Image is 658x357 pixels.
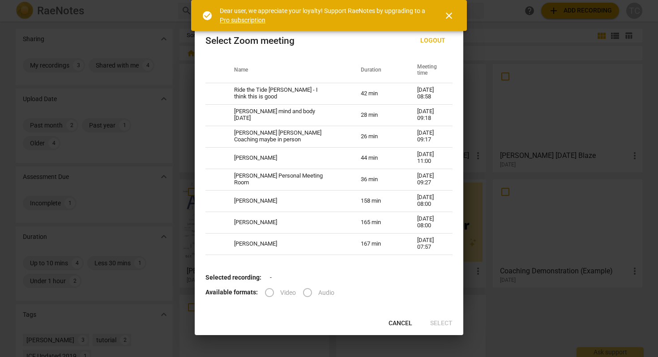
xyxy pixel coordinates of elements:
[202,10,213,21] span: check_circle
[223,83,350,104] td: Ride the Tide [PERSON_NAME] - I think this is good
[223,212,350,233] td: [PERSON_NAME]
[350,169,406,190] td: 36 min
[381,315,419,331] button: Cancel
[350,83,406,104] td: 42 min
[265,289,342,296] div: File type
[350,233,406,255] td: 167 min
[205,274,261,281] b: Selected recording:
[406,212,453,233] td: [DATE] 08:00
[223,58,350,83] th: Name
[350,147,406,169] td: 44 min
[406,83,453,104] td: [DATE] 08:58
[389,319,412,328] span: Cancel
[220,6,427,25] div: Dear user, we appreciate your loyalty! Support RaeNotes by upgrading to a
[350,58,406,83] th: Duration
[406,126,453,147] td: [DATE] 09:17
[413,33,453,49] button: Logout
[350,126,406,147] td: 26 min
[406,233,453,255] td: [DATE] 07:57
[205,289,258,296] b: Available formats:
[223,233,350,255] td: [PERSON_NAME]
[220,17,265,24] a: Pro subscription
[420,36,445,45] span: Logout
[406,147,453,169] td: [DATE] 11:00
[350,190,406,212] td: 158 min
[438,5,460,26] button: Close
[223,147,350,169] td: [PERSON_NAME]
[223,126,350,147] td: [PERSON_NAME] [PERSON_NAME] Coaching maybe in person
[205,273,453,282] p: -
[280,288,296,297] span: Video
[223,104,350,126] td: [PERSON_NAME] mind and body [DATE]
[406,190,453,212] td: [DATE] 08:00
[406,104,453,126] td: [DATE] 09:18
[318,288,334,297] span: Audio
[406,169,453,190] td: [DATE] 09:27
[205,35,295,47] div: Select Zoom meeting
[223,190,350,212] td: [PERSON_NAME]
[444,10,454,21] span: close
[350,212,406,233] td: 165 min
[223,169,350,190] td: [PERSON_NAME] Personal Meeting Room
[406,58,453,83] th: Meeting time
[350,104,406,126] td: 28 min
